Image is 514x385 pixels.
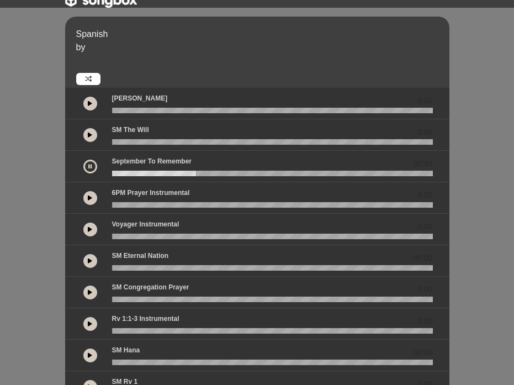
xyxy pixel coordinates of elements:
[417,189,432,201] span: 0.00
[112,188,190,198] p: 6PM Prayer Instrumental
[417,284,432,296] span: 0.00
[417,221,432,233] span: 0.00
[76,28,447,41] p: Spanish
[112,314,179,324] p: Rv 1:1-3 Instrumental
[112,125,149,135] p: SM The Will
[417,315,432,327] span: 0.00
[112,345,140,355] p: SM Hana
[112,93,168,103] p: [PERSON_NAME]
[413,158,432,170] span: 00:43
[112,282,189,292] p: SM Congregation Prayer
[417,126,432,138] span: 0.00
[112,219,179,229] p: Voyager Instrumental
[413,252,432,264] span: 00:00
[112,251,169,261] p: SM Eternal Nation
[413,347,432,358] span: 00:00
[76,43,86,52] span: by
[112,156,192,166] p: September to Remember
[417,95,432,107] span: 0.00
